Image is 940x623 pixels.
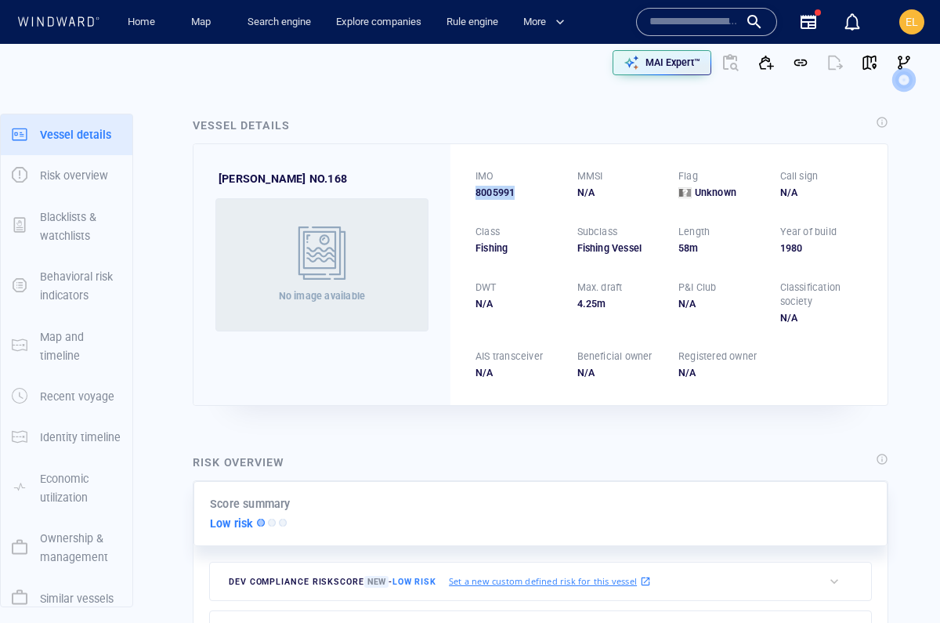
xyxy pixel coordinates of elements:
[475,225,500,239] p: Class
[780,169,819,183] p: Call sign
[517,9,578,36] button: More
[597,298,606,310] span: m
[1,155,132,196] button: Risk overview
[780,241,863,255] div: 1980
[40,428,121,447] p: Identity timeline
[1,389,132,404] a: Recent voyage
[210,494,291,513] p: Score summary
[1,540,132,555] a: Ownership & management
[40,267,121,306] p: Behavioral risk indicators
[185,9,222,36] a: Map
[1,590,132,605] a: Similar vessels
[219,169,347,188] div: [PERSON_NAME] NO.168
[116,9,166,36] button: Home
[40,387,114,406] p: Recent voyage
[678,225,710,239] p: Length
[645,56,700,70] p: MAI Expert™
[475,366,559,380] div: N/A
[330,9,428,36] a: Explore companies
[1,197,132,257] button: Blacklists & watchlists
[780,281,863,309] p: Classification society
[678,281,717,295] p: P&I Club
[577,298,583,310] span: 4
[613,50,711,75] button: MAI Expert™
[678,242,689,254] span: 58
[689,242,698,254] span: m
[1,458,132,519] button: Economic utilization
[193,453,284,472] div: Risk overview
[40,166,108,185] p: Risk overview
[1,518,132,578] button: Ownership & management
[1,578,132,619] button: Similar vessels
[783,45,818,80] button: Get link
[695,186,736,200] span: Unknown
[1,218,132,233] a: Blacklists & watchlists
[440,9,504,36] a: Rule engine
[475,169,494,183] p: IMO
[1,126,132,141] a: Vessel details
[749,45,783,80] button: Add to vessel list
[780,225,837,239] p: Year of build
[678,297,761,311] div: N/A
[1,376,132,417] button: Recent voyage
[1,417,132,458] button: Identity timeline
[475,186,515,200] span: 8005991
[887,45,921,80] button: Visual Link Analysis
[577,350,653,364] p: Beneficial owner
[40,328,121,366] p: Map and timeline
[475,281,497,295] p: DWT
[40,125,111,144] p: Vessel details
[193,116,290,135] div: Vessel details
[449,574,637,588] p: Set a new custom defined risk for this vessel
[475,350,543,364] p: AIS transceiver
[852,45,887,80] button: View on map
[843,13,862,31] div: Notification center
[577,367,595,379] span: N/A
[780,311,863,325] div: N/A
[40,589,114,608] p: Similar vessels
[229,576,436,588] span: Dev Compliance risk score -
[678,367,696,379] span: N/A
[40,529,121,567] p: Ownership & management
[364,576,389,588] span: New
[392,577,436,587] span: Low risk
[523,13,565,31] span: More
[179,9,229,36] button: Map
[906,16,918,28] span: EL
[475,241,559,255] div: Fishing
[577,281,623,295] p: Max. draft
[586,298,597,310] span: 25
[577,186,660,200] div: N/A
[780,186,863,200] div: N/A
[1,429,132,444] a: Identity timeline
[241,9,317,36] a: Search engine
[449,573,651,590] a: Set a new custom defined risk for this vessel
[121,9,161,36] a: Home
[40,469,121,508] p: Economic utilization
[577,225,618,239] p: Subclass
[219,169,347,188] span: BENNY NO.168
[678,350,757,364] p: Registered owner
[678,169,698,183] p: Flag
[1,256,132,317] button: Behavioral risk indicators
[1,168,132,183] a: Risk overview
[1,317,132,377] button: Map and timeline
[873,552,928,611] iframe: Chat
[1,338,132,353] a: Map and timeline
[279,290,366,302] span: No image available
[577,169,603,183] p: MMSI
[210,514,254,533] p: Low risk
[1,114,132,155] button: Vessel details
[475,297,559,311] div: N/A
[1,278,132,293] a: Behavioral risk indicators
[577,241,660,255] div: Fishing Vessel
[40,208,121,246] p: Blacklists & watchlists
[583,298,586,310] span: .
[896,6,927,38] button: EL
[1,480,132,494] a: Economic utilization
